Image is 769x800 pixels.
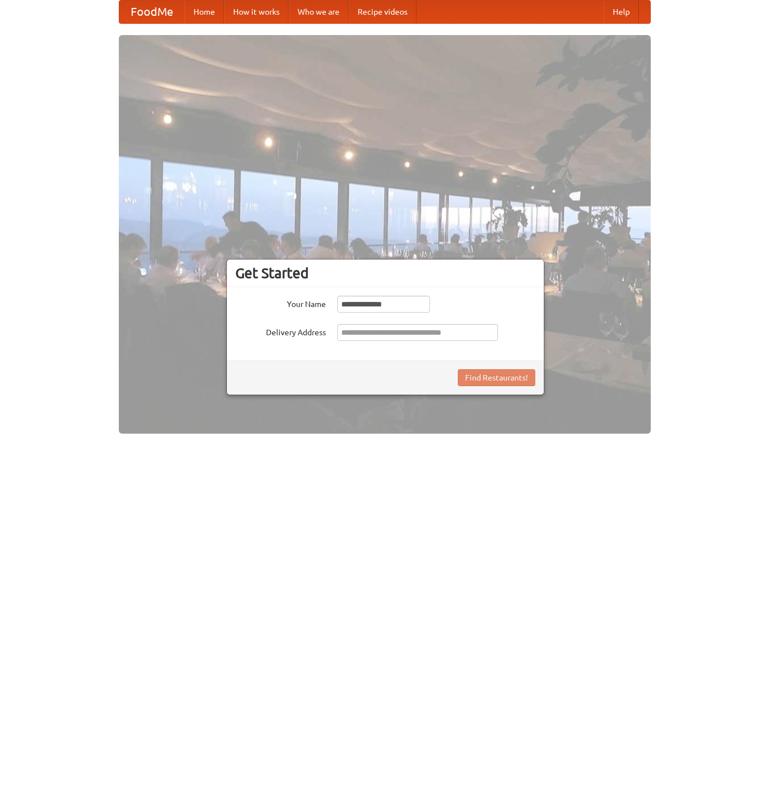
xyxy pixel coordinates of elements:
[119,1,184,23] a: FoodMe
[458,369,535,386] button: Find Restaurants!
[235,265,535,282] h3: Get Started
[289,1,349,23] a: Who we are
[235,324,326,338] label: Delivery Address
[235,296,326,310] label: Your Name
[224,1,289,23] a: How it works
[349,1,416,23] a: Recipe videos
[184,1,224,23] a: Home
[604,1,639,23] a: Help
